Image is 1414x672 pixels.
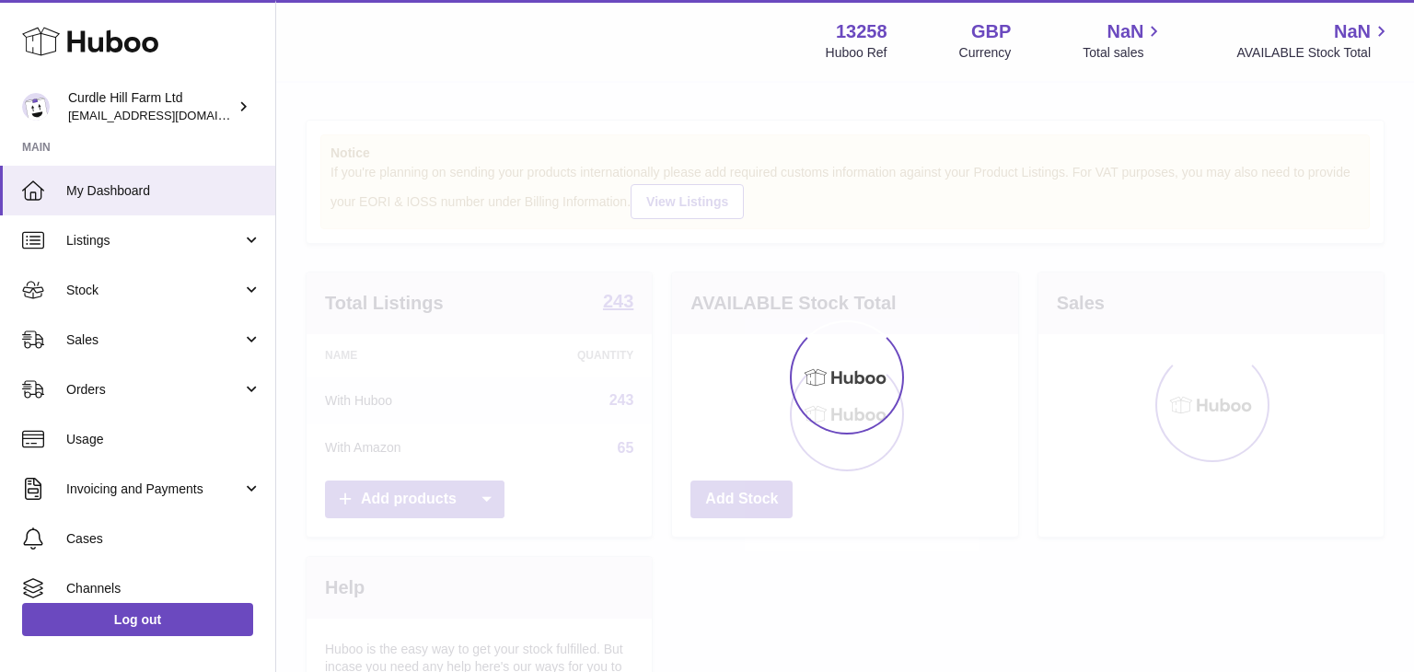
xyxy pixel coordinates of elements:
span: Sales [66,331,242,349]
span: Stock [66,282,242,299]
span: Orders [66,381,242,399]
a: NaN Total sales [1083,19,1165,62]
span: Cases [66,530,261,548]
span: Invoicing and Payments [66,481,242,498]
span: Usage [66,431,261,448]
div: Currency [959,44,1012,62]
span: Channels [66,580,261,597]
span: Listings [66,232,242,249]
span: Total sales [1083,44,1165,62]
span: AVAILABLE Stock Total [1236,44,1392,62]
div: Huboo Ref [826,44,887,62]
span: NaN [1334,19,1371,44]
strong: 13258 [836,19,887,44]
img: internalAdmin-13258@internal.huboo.com [22,93,50,121]
a: Log out [22,603,253,636]
strong: GBP [971,19,1011,44]
span: [EMAIL_ADDRESS][DOMAIN_NAME] [68,108,271,122]
span: NaN [1107,19,1143,44]
div: Curdle Hill Farm Ltd [68,89,234,124]
span: My Dashboard [66,182,261,200]
a: NaN AVAILABLE Stock Total [1236,19,1392,62]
